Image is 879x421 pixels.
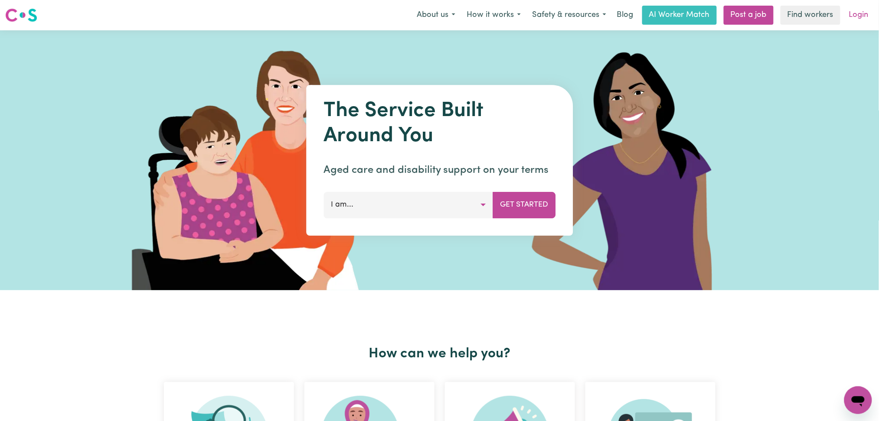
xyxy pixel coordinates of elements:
button: Get Started [493,192,556,218]
h1: The Service Built Around You [323,99,556,149]
h2: How can we help you? [159,346,721,362]
p: Aged care and disability support on your terms [323,162,556,178]
button: How it works [461,6,526,24]
a: Find workers [781,6,840,25]
img: Careseekers logo [5,7,37,23]
iframe: Button to launch messaging window [844,386,872,414]
a: Login [844,6,874,25]
a: Post a job [724,6,774,25]
button: I am... [323,192,493,218]
a: Blog [612,6,639,25]
a: AI Worker Match [642,6,717,25]
button: About us [411,6,461,24]
button: Safety & resources [526,6,612,24]
a: Careseekers logo [5,5,37,25]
